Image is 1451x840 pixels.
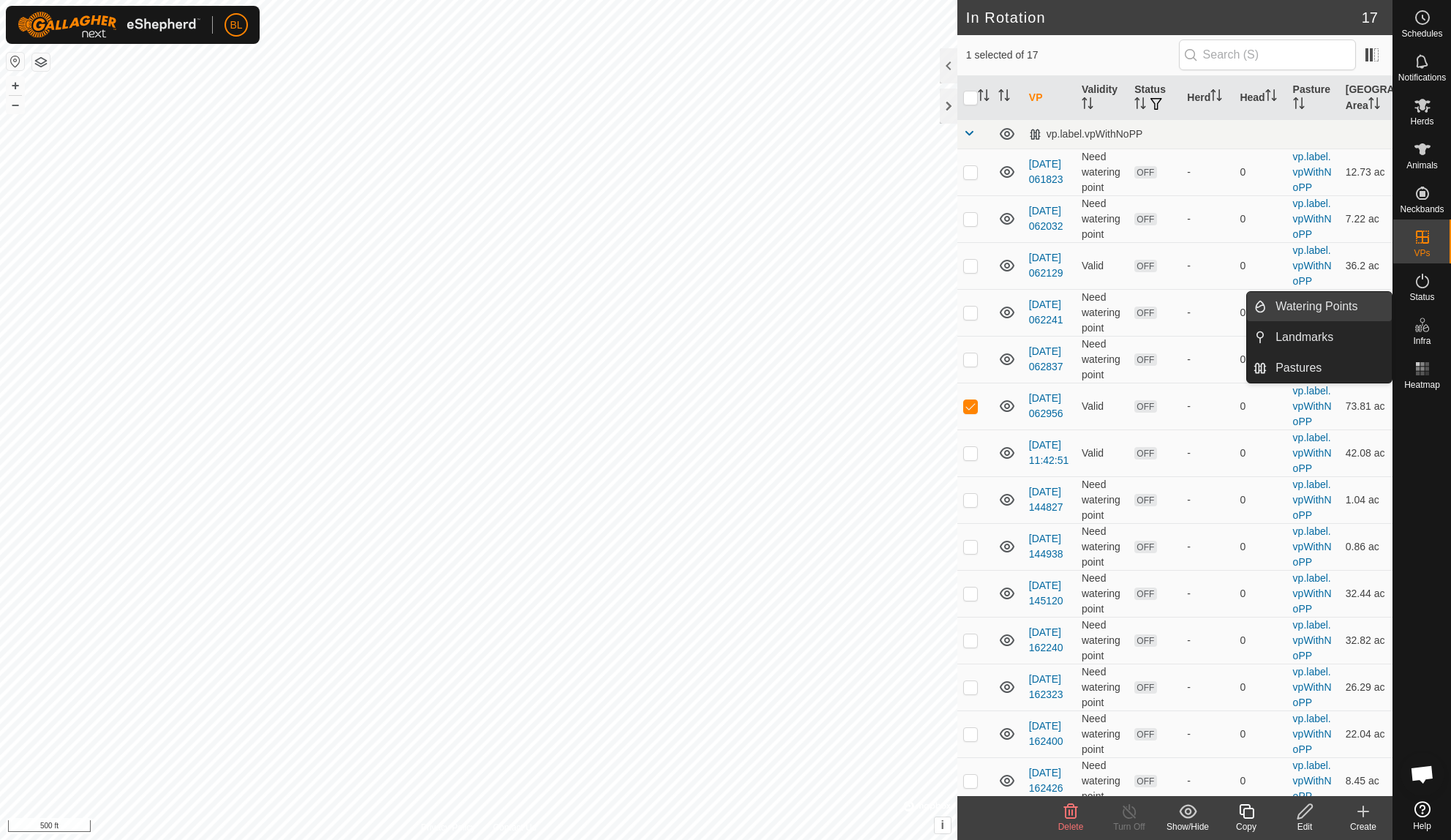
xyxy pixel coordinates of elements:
span: Notifications [1398,73,1446,82]
td: 0 [1234,383,1286,430]
span: Status [1409,293,1434,301]
a: [DATE] 11:42:51 [1029,439,1069,466]
td: 1.04 ac [1340,476,1392,523]
p-sorticon: Activate to sort [1134,100,1146,111]
td: 8.45 ac [1340,757,1392,804]
div: - [1187,305,1228,320]
th: Validity [1076,76,1128,120]
div: - [1187,399,1228,414]
div: Open chat [1401,752,1444,796]
li: Landmarks [1247,323,1392,352]
p-sorticon: Activate to sort [978,91,990,103]
td: 22.04 ac [1340,710,1392,757]
td: Need watering point [1076,149,1128,195]
h2: In Rotation [966,9,1362,26]
a: [DATE] 062241 [1029,299,1063,326]
td: 0 [1234,523,1286,570]
a: [DATE] 144827 [1029,486,1063,513]
p-sorticon: Activate to sort [1368,100,1380,111]
a: vp.label.vpWithNoPP [1293,525,1332,568]
span: i [941,819,944,831]
li: Pastures [1247,353,1392,383]
span: OFF [1134,213,1156,225]
span: OFF [1134,728,1156,740]
span: OFF [1134,494,1156,506]
a: vp.label.vpWithNoPP [1293,619,1332,661]
a: vp.label.vpWithNoPP [1293,198,1332,240]
td: 0 [1234,570,1286,617]
div: - [1187,258,1228,274]
span: OFF [1134,447,1156,460]
a: vp.label.vpWithNoPP [1293,244,1332,287]
td: Valid [1076,430,1128,476]
div: vp.label.vpWithNoPP [1029,128,1143,140]
div: - [1187,727,1228,742]
span: Delete [1058,822,1084,832]
td: Valid [1076,383,1128,430]
a: vp.label.vpWithNoPP [1293,666,1332,708]
span: OFF [1134,307,1156,319]
td: Need watering point [1076,336,1128,383]
a: Landmarks [1267,323,1392,352]
td: 0 [1234,710,1286,757]
td: 0 [1234,289,1286,336]
div: Edit [1275,820,1334,833]
td: Need watering point [1076,617,1128,664]
span: OFF [1134,588,1156,600]
td: 0 [1234,242,1286,289]
div: - [1187,586,1228,601]
span: Landmarks [1275,329,1333,346]
span: OFF [1134,400,1156,413]
td: Valid [1076,242,1128,289]
td: Need watering point [1076,710,1128,757]
span: Infra [1413,337,1431,345]
div: - [1187,352,1228,367]
td: 0 [1234,195,1286,242]
span: BL [230,18,242,33]
th: Herd [1181,76,1234,120]
a: vp.label.vpWithNoPP [1293,479,1332,521]
a: [DATE] 144938 [1029,533,1063,560]
a: [DATE] 062837 [1029,345,1063,372]
a: [DATE] 062956 [1029,392,1063,419]
span: Help [1413,822,1431,830]
a: [DATE] 061823 [1029,158,1063,185]
td: 0 [1234,757,1286,804]
td: 0 [1234,664,1286,710]
a: Watering Points [1267,292,1392,321]
span: OFF [1134,166,1156,179]
div: - [1187,539,1228,555]
th: Head [1234,76,1286,120]
a: [DATE] 062129 [1029,252,1063,279]
a: [DATE] 162323 [1029,673,1063,700]
th: [GEOGRAPHIC_DATA] Area [1340,76,1392,120]
div: - [1187,446,1228,461]
a: vp.label.vpWithNoPP [1293,760,1332,802]
button: + [7,77,24,94]
div: Show/Hide [1158,820,1217,833]
td: 0 [1234,149,1286,195]
td: 32.44 ac [1340,570,1392,617]
a: vp.label.vpWithNoPP [1293,151,1332,193]
a: vp.label.vpWithNoPP [1293,572,1332,615]
button: Map Layers [32,53,50,71]
a: Contact Us [493,821,536,834]
span: Schedules [1401,29,1442,38]
img: Gallagher Logo [18,12,200,38]
td: 32.82 ac [1340,617,1392,664]
td: 0 [1234,617,1286,664]
div: - [1187,773,1228,789]
div: Create [1334,820,1392,833]
span: 17 [1362,7,1378,29]
div: Copy [1217,820,1275,833]
a: vp.label.vpWithNoPP [1293,385,1332,427]
a: [DATE] 162240 [1029,626,1063,653]
span: OFF [1134,681,1156,694]
a: vp.label.vpWithNoPP [1293,713,1332,755]
span: Heatmap [1404,380,1440,389]
td: Need watering point [1076,476,1128,523]
button: i [935,817,951,833]
span: OFF [1134,353,1156,366]
th: Status [1128,76,1181,120]
span: OFF [1134,634,1156,647]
